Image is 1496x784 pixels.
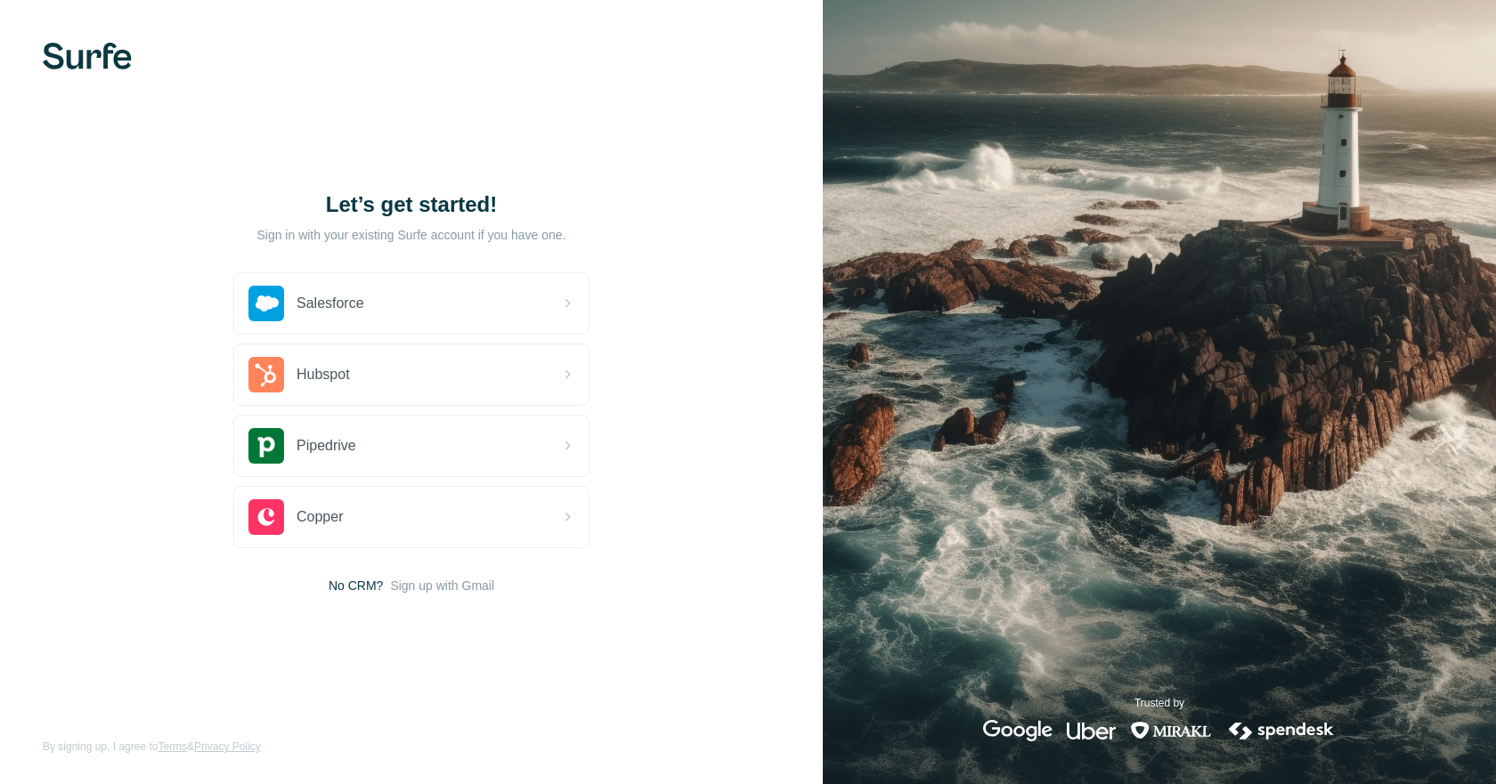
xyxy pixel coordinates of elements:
img: salesforce's logo [248,286,284,321]
img: pipedrive's logo [248,428,284,464]
img: google's logo [983,720,1053,741]
p: Trusted by [1134,695,1184,711]
img: spendesk's logo [1226,720,1337,741]
img: uber's logo [1067,720,1116,741]
span: Salesforce [297,293,364,314]
a: Privacy Policy [194,740,261,753]
h1: Let’s get started! [233,190,589,219]
span: No CRM? [329,577,383,594]
span: Pipedrive [297,435,356,457]
a: Terms [158,740,187,753]
span: Hubspot [297,364,350,385]
span: By signing up, I agree to & [43,739,261,755]
img: copper's logo [248,499,284,535]
img: mirakl's logo [1130,720,1212,741]
span: Copper [297,506,343,528]
img: hubspot's logo [248,357,284,392]
p: Sign in with your existing Surfe account if you have one. [256,226,565,244]
button: Sign up with Gmail [390,577,494,594]
img: Surfe's logo [43,43,132,69]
